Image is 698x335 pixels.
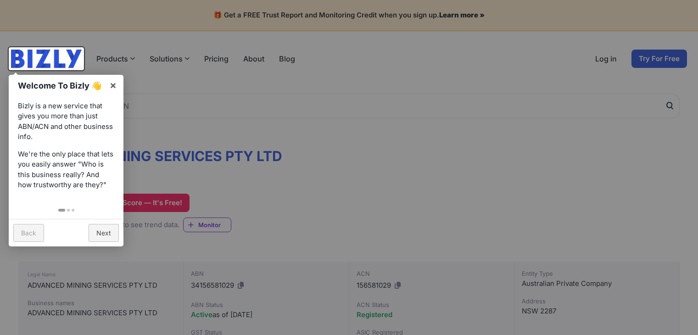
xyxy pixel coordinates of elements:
h1: Welcome To Bizly 👋 [18,79,105,92]
p: We're the only place that lets you easily answer "Who is this business really? And how trustworth... [18,149,114,190]
a: Next [89,224,119,242]
a: Back [13,224,44,242]
a: × [103,75,123,95]
p: Bizly is a new service that gives you more than just ABN/ACN and other business info. [18,101,114,142]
